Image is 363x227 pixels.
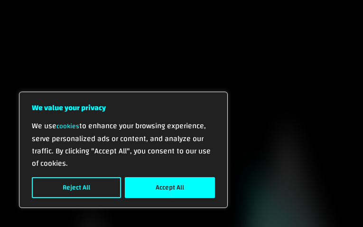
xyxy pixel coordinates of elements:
p: We use to enhance your browsing experience, serve personalized ads or content, and analyze our tr... [32,120,215,170]
a: cookies [56,120,79,132]
div: We value your privacy [19,92,228,208]
button: Reject All [32,177,121,198]
button: Accept All [125,177,215,198]
p: We value your privacy [32,102,215,114]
